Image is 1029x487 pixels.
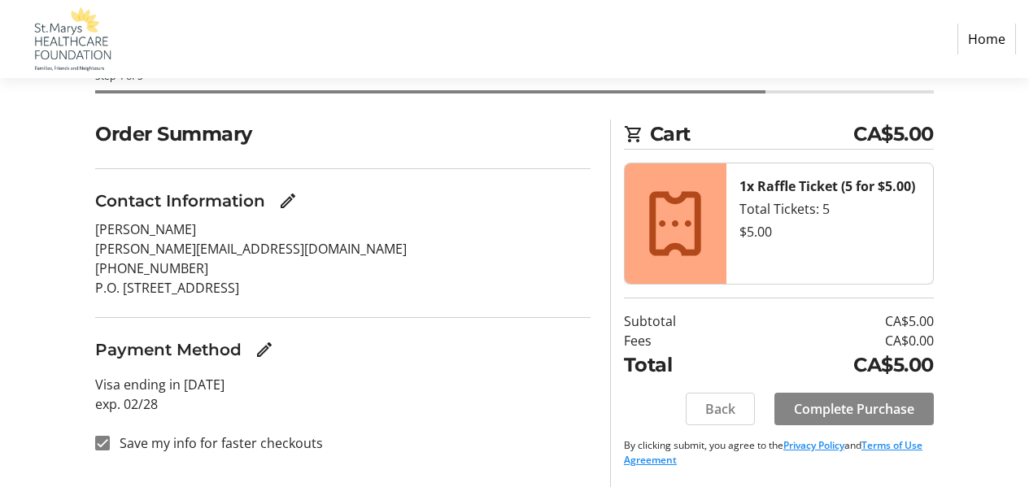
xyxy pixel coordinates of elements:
[95,278,591,298] p: P.O. [STREET_ADDRESS]
[272,185,304,217] button: Edit Contact Information
[95,375,591,414] p: Visa ending in [DATE] exp. 02/28
[746,350,934,380] td: CA$5.00
[746,311,934,331] td: CA$5.00
[739,199,920,219] div: Total Tickets: 5
[774,393,934,425] button: Complete Purchase
[95,120,591,149] h2: Order Summary
[746,331,934,350] td: CA$0.00
[248,333,281,366] button: Edit Payment Method
[95,259,591,278] p: [PHONE_NUMBER]
[95,239,591,259] p: [PERSON_NAME][EMAIL_ADDRESS][DOMAIN_NAME]
[650,120,853,149] span: Cart
[624,438,922,467] a: Terms of Use Agreement
[957,24,1016,54] a: Home
[624,331,746,350] td: Fees
[853,120,934,149] span: CA$5.00
[686,393,755,425] button: Back
[110,433,323,453] label: Save my info for faster checkouts
[783,438,844,452] a: Privacy Policy
[95,189,265,213] h3: Contact Information
[95,337,242,362] h3: Payment Method
[739,177,915,195] strong: 1x Raffle Ticket (5 for $5.00)
[705,399,735,419] span: Back
[624,350,746,380] td: Total
[624,311,746,331] td: Subtotal
[13,7,129,72] img: St. Marys Healthcare Foundation's Logo
[739,222,920,241] div: $5.00
[794,399,914,419] span: Complete Purchase
[95,220,591,239] p: [PERSON_NAME]
[624,438,934,467] p: By clicking submit, you agree to the and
